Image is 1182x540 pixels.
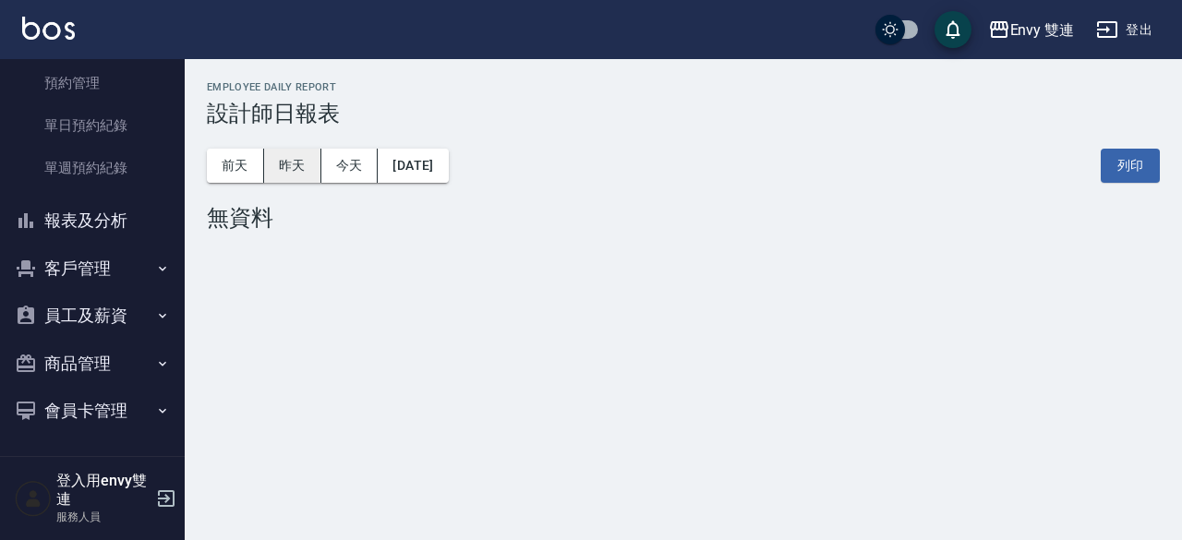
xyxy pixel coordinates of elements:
button: [DATE] [378,149,448,183]
button: 今天 [321,149,379,183]
p: 服務人員 [56,509,151,525]
button: 客戶管理 [7,245,177,293]
a: 預約管理 [7,62,177,104]
button: 列印 [1101,149,1160,183]
button: 昨天 [264,149,321,183]
button: Envy 雙連 [981,11,1082,49]
div: 無資料 [207,205,1160,231]
button: 會員卡管理 [7,387,177,435]
h5: 登入用envy雙連 [56,472,151,509]
a: 單日預約紀錄 [7,104,177,147]
button: 登出 [1089,13,1160,47]
button: save [935,11,971,48]
img: Person [15,480,52,517]
h3: 設計師日報表 [207,101,1160,126]
button: 員工及薪資 [7,292,177,340]
h2: Employee Daily Report [207,81,1160,93]
button: 商品管理 [7,340,177,388]
button: 前天 [207,149,264,183]
div: Envy 雙連 [1010,18,1075,42]
a: 單週預約紀錄 [7,147,177,189]
button: 報表及分析 [7,197,177,245]
img: Logo [22,17,75,40]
